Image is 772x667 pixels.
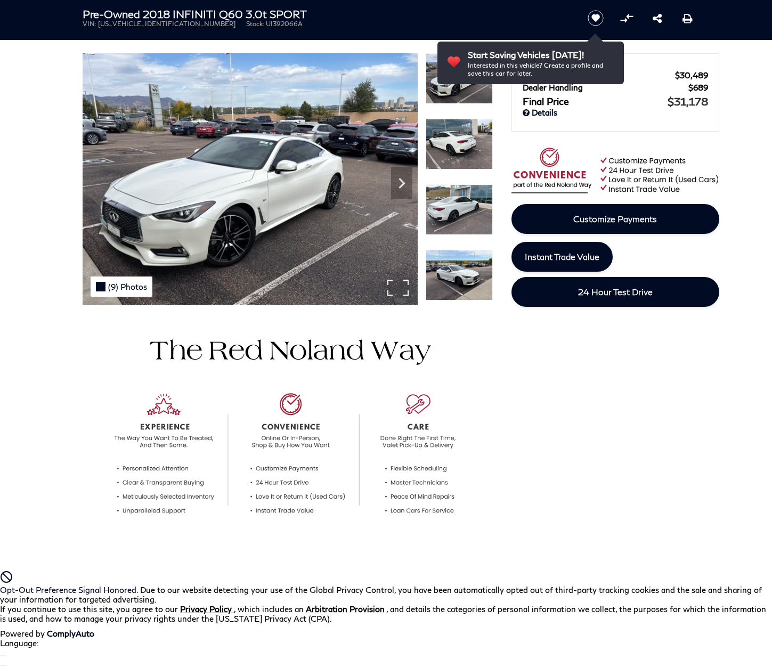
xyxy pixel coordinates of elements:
[246,20,264,28] span: Stock:
[511,242,613,272] a: Instant Trade Value
[523,95,668,107] span: Final Price
[426,119,493,169] img: Used 2018 Majestic White INFINITI 3.0t SPORT image 2
[180,604,232,614] u: Privacy Policy
[523,70,675,80] span: Red [PERSON_NAME]
[523,83,688,92] span: Dealer Handling
[47,629,94,638] a: ComplyAuto
[91,276,152,297] div: (9) Photos
[578,287,653,297] span: 24 Hour Test Drive
[668,95,708,108] span: $31,178
[573,214,657,224] span: Customize Payments
[511,277,719,307] a: 24 Hour Test Drive
[266,20,303,28] span: UI392066A
[426,184,493,235] img: Used 2018 Majestic White INFINITI 3.0t SPORT image 3
[675,70,708,80] span: $30,489
[391,167,412,199] div: Next
[619,10,635,26] button: Compare vehicle
[98,20,235,28] span: [US_VEHICLE_IDENTIFICATION_NUMBER]
[523,108,708,117] a: Details
[653,12,662,25] a: Share this Pre-Owned 2018 INFINITI Q60 3.0t SPORT
[83,7,140,20] strong: Pre-Owned
[523,95,708,108] a: Final Price $31,178
[688,83,708,92] span: $689
[523,70,708,80] a: Red [PERSON_NAME] $30,489
[180,604,234,614] a: Privacy Policy
[525,251,599,262] span: Instant Trade Value
[426,250,493,300] img: Used 2018 Majestic White INFINITI 3.0t SPORT image 4
[426,53,493,104] img: Used 2018 Majestic White INFINITI 3.0t SPORT image 1
[523,83,708,92] a: Dealer Handling $689
[306,604,385,614] strong: Arbitration Provision
[511,204,719,234] a: Customize Payments
[584,10,607,27] button: Save vehicle
[83,8,570,20] h1: 2018 INFINITI Q60 3.0t SPORT
[83,20,96,28] span: VIN:
[682,12,693,25] a: Print this Pre-Owned 2018 INFINITI Q60 3.0t SPORT
[83,53,418,305] img: Used 2018 Majestic White INFINITI 3.0t SPORT image 1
